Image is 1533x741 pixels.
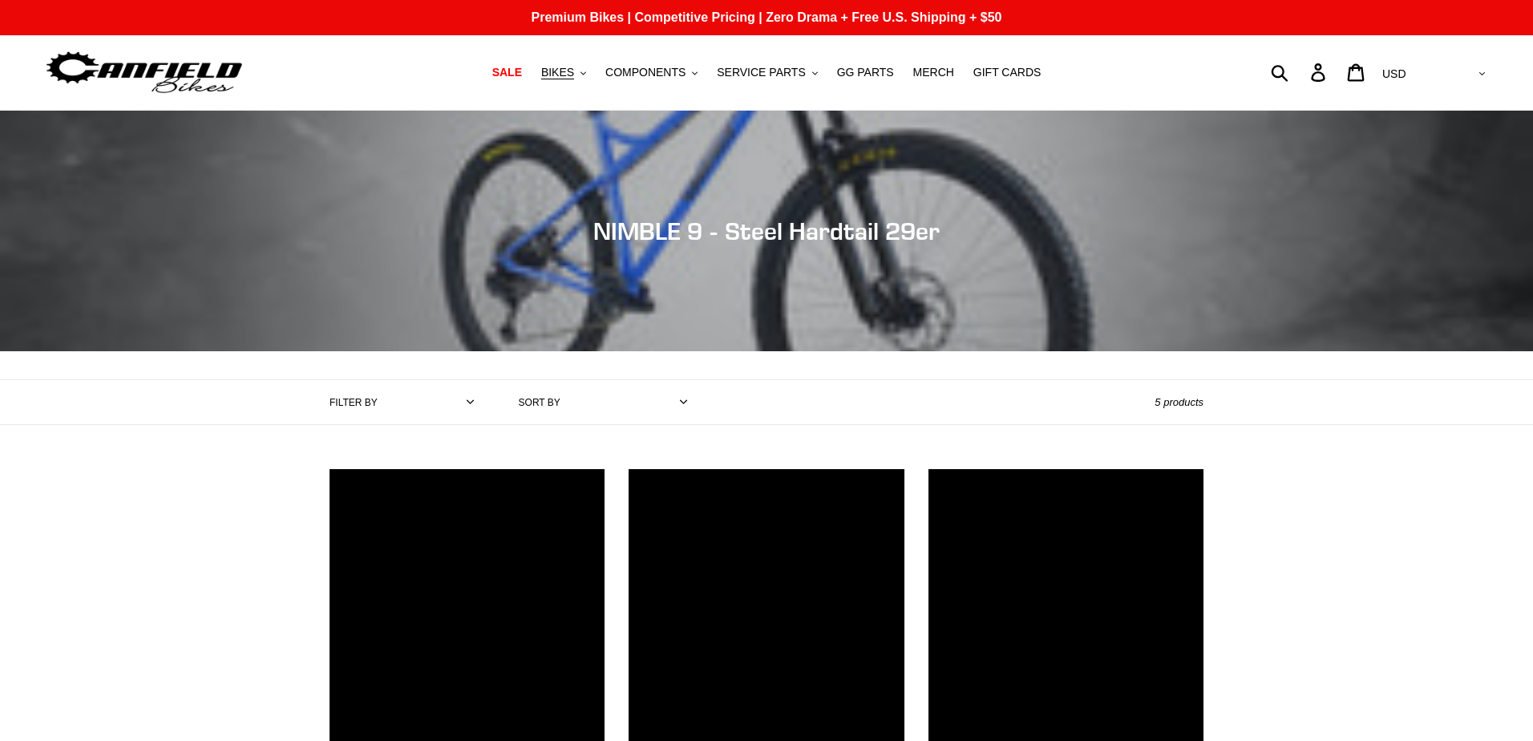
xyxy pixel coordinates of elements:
[1155,396,1203,408] span: 5 products
[829,62,902,83] a: GG PARTS
[541,66,574,79] span: BIKES
[492,66,522,79] span: SALE
[605,66,686,79] span: COMPONENTS
[709,62,825,83] button: SERVICE PARTS
[1280,55,1321,90] input: Search
[965,62,1050,83] a: GIFT CARDS
[905,62,962,83] a: MERCH
[533,62,594,83] button: BIKES
[44,47,245,98] img: Canfield Bikes
[973,66,1042,79] span: GIFT CARDS
[519,395,560,410] label: Sort by
[913,66,954,79] span: MERCH
[484,62,530,83] a: SALE
[593,217,940,245] span: NIMBLE 9 - Steel Hardtail 29er
[837,66,894,79] span: GG PARTS
[717,66,805,79] span: SERVICE PARTS
[330,395,378,410] label: Filter by
[597,62,706,83] button: COMPONENTS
